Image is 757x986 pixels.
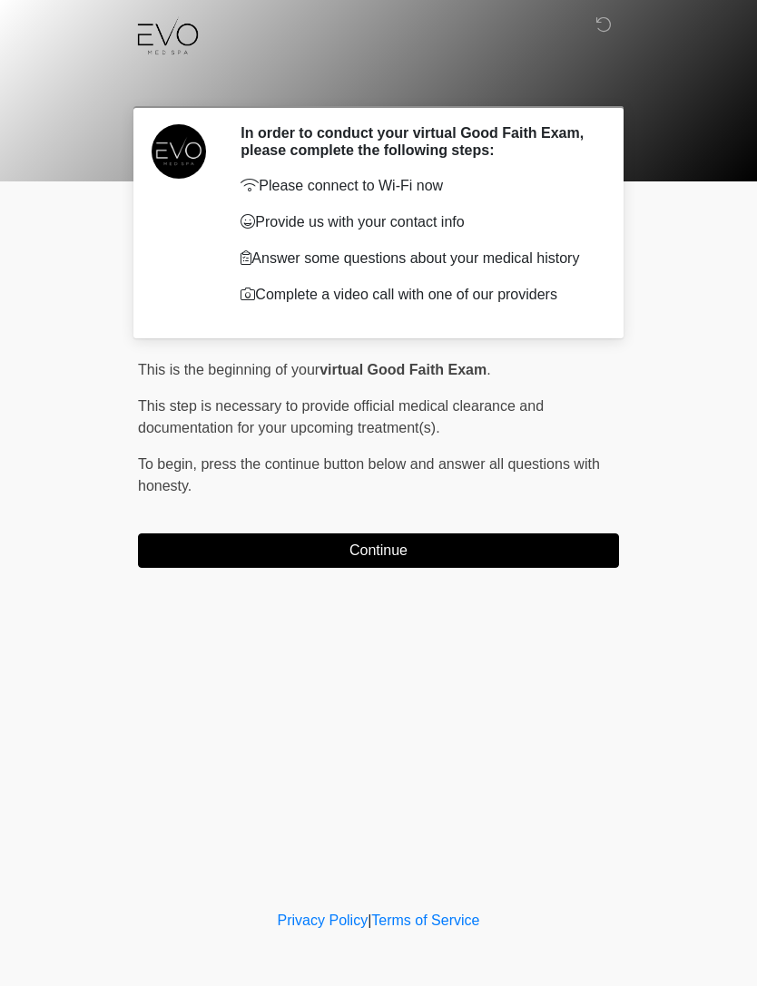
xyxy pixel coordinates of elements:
img: Agent Avatar [152,124,206,179]
span: press the continue button below and answer all questions with honesty. [138,456,600,493]
span: This is the beginning of your [138,362,320,377]
span: To begin, [138,456,201,472]
a: | [368,913,371,928]
p: Provide us with your contact info [241,211,592,233]
span: . [487,362,490,377]
h1: ‎ ‎ ‎ [124,65,633,99]
p: Answer some questions about your medical history [241,248,592,269]
img: Evo Med Spa Logo [120,14,216,55]
a: Privacy Policy [278,913,369,928]
button: Continue [138,533,619,568]
strong: virtual Good Faith Exam [320,362,487,377]
span: This step is necessary to provide official medical clearance and documentation for your upcoming ... [138,398,544,435]
h2: In order to conduct your virtual Good Faith Exam, please complete the following steps: [241,124,592,159]
p: Please connect to Wi-Fi now [241,175,592,197]
p: Complete a video call with one of our providers [241,284,592,306]
a: Terms of Service [371,913,479,928]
